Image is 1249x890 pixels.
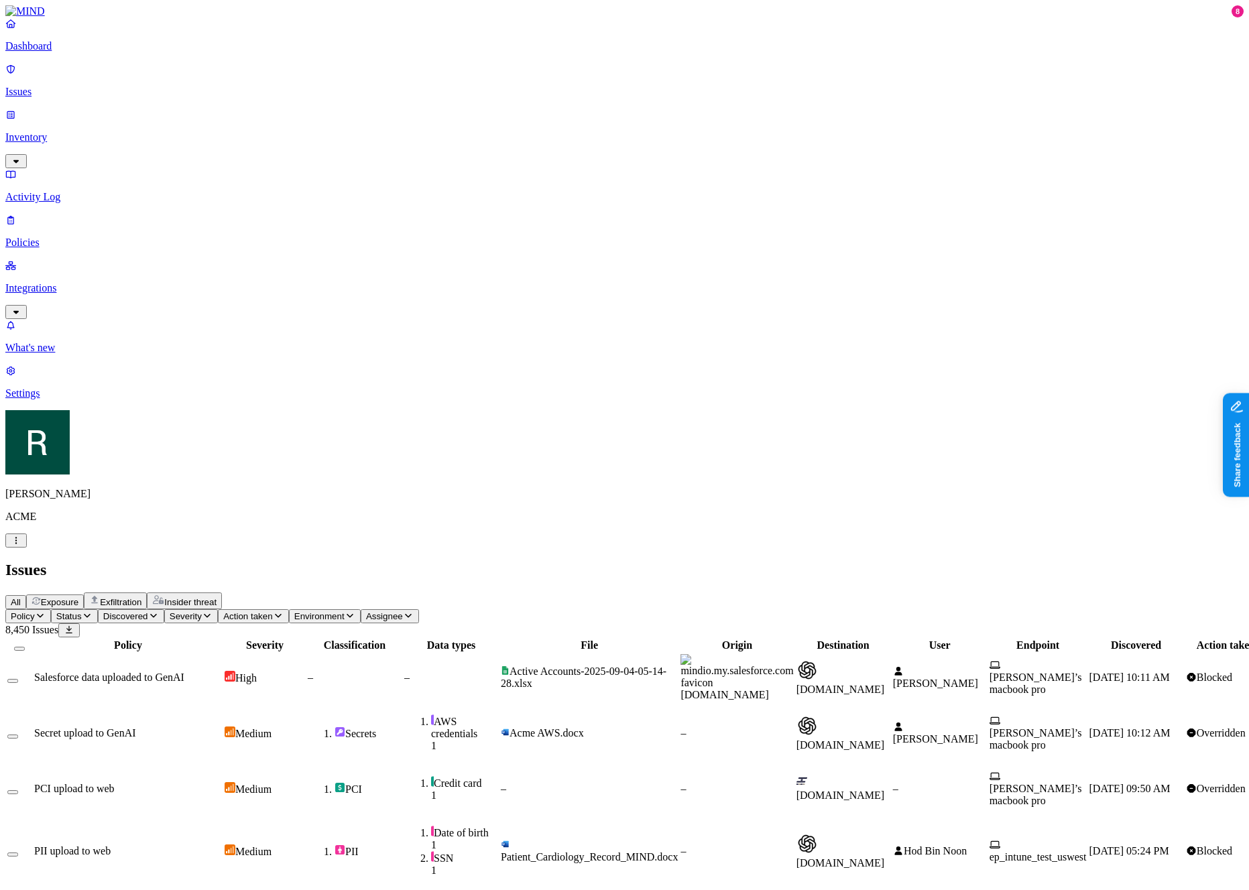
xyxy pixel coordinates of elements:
[1089,783,1171,794] span: [DATE] 09:50 AM
[501,665,666,689] span: Active Accounts-2025-09-04-05-14-28.xlsx
[1089,727,1171,739] span: [DATE] 10:12 AM
[7,679,18,683] button: Select row
[1197,672,1232,683] span: Blocked
[431,851,434,862] img: pii-line
[796,857,885,869] span: [DOMAIN_NAME]
[680,727,686,739] span: –
[431,776,498,789] div: Credit card
[893,639,987,651] div: User
[5,624,58,635] span: 8,450 Issues
[990,672,1082,695] span: [PERSON_NAME]’s macbook pro
[990,851,1087,863] span: ep_intune_test_uswest
[335,782,402,796] div: PCI
[34,845,111,856] span: PII upload to web
[796,776,807,787] img: book.elal.com favicon
[5,86,1244,98] p: Issues
[1089,845,1169,856] span: [DATE] 05:24 PM
[225,671,235,682] img: severity-high
[680,845,686,856] span: –
[893,783,898,794] span: –
[5,282,1244,294] p: Integrations
[5,5,1244,17] a: MIND
[5,131,1244,143] p: Inventory
[680,689,769,700] span: [DOMAIN_NAME]
[680,654,793,689] img: mindio.my.salesforce.com favicon
[366,611,403,621] span: Assignee
[796,684,885,695] span: [DOMAIN_NAME]
[501,639,678,651] div: File
[5,109,1244,166] a: Inventory
[335,726,402,740] div: Secrets
[170,611,202,621] span: Severity
[5,214,1244,249] a: Policies
[335,844,345,855] img: pii
[5,410,70,474] img: Ron Rabinovich
[501,840,510,848] img: microsoft-word
[5,191,1244,203] p: Activity Log
[225,782,235,793] img: severity-medium
[100,597,141,607] span: Exfiltration
[501,851,678,863] span: Patient_Cardiology_Record_MIND.docx
[235,728,272,739] span: Medium
[56,611,82,621] span: Status
[5,365,1244,399] a: Settings
[5,40,1244,52] p: Dashboard
[5,5,45,17] img: MIND
[431,839,498,851] div: 1
[5,319,1244,354] a: What's new
[308,672,313,683] span: –
[680,639,793,651] div: Origin
[431,714,498,740] div: AWS credentials
[34,672,184,683] span: Salesforce data uploaded to GenAI
[893,733,978,745] span: [PERSON_NAME]
[5,17,1244,52] a: Dashboard
[796,739,885,751] span: [DOMAIN_NAME]
[990,783,1082,806] span: [PERSON_NAME]’s macbook pro
[223,611,272,621] span: Action taken
[431,826,498,839] div: Date of birth
[680,783,686,794] span: –
[1089,639,1183,651] div: Discovered
[1197,727,1246,739] span: Overridden
[41,597,78,607] span: Exposure
[5,259,1244,317] a: Integrations
[103,611,148,621] span: Discovered
[294,611,345,621] span: Environment
[990,727,1082,751] span: [PERSON_NAME]’s macbook pro
[225,726,235,737] img: severity-medium
[11,597,21,607] span: All
[5,561,1244,579] h2: Issues
[501,783,506,794] span: –
[5,488,1244,500] p: [PERSON_NAME]
[5,63,1244,98] a: Issues
[796,833,818,854] img: chatgpt.com favicon
[335,726,345,737] img: secret
[11,611,35,621] span: Policy
[7,790,18,794] button: Select row
[5,237,1244,249] p: Policies
[335,844,402,858] div: PII
[235,846,272,857] span: Medium
[7,735,18,739] button: Select row
[404,672,410,683] span: –
[5,342,1244,354] p: What's new
[34,727,136,739] span: Secret upload to GenAI
[990,639,1087,651] div: Endpoint
[1197,845,1232,856] span: Blocked
[1232,5,1244,17] div: 8
[225,639,305,651] div: Severity
[796,789,885,801] span: [DOMAIN_NAME]
[235,783,272,795] span: Medium
[431,789,498,802] div: 1
[431,826,434,836] img: pii-line
[510,727,584,739] span: Acme AWS.docx
[34,783,115,794] span: PCI upload to web
[235,672,257,684] span: High
[14,647,25,651] button: Select all
[34,639,222,651] div: Policy
[404,639,498,651] div: Data types
[893,678,978,689] span: [PERSON_NAME]
[431,740,498,752] div: 1
[796,715,818,737] img: chatgpt.com favicon
[5,168,1244,203] a: Activity Log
